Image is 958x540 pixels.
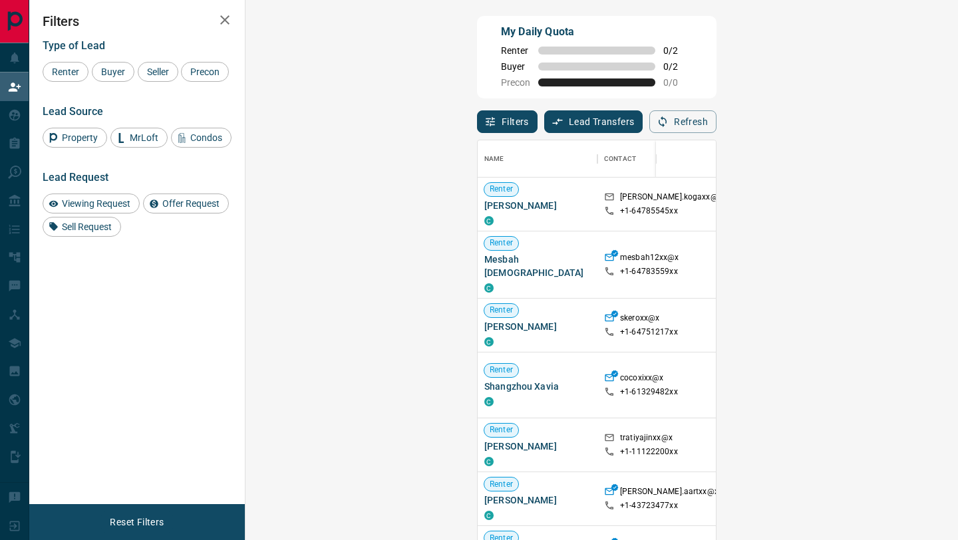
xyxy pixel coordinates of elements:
span: [PERSON_NAME] [484,440,591,453]
div: condos.ca [484,511,494,520]
span: Renter [484,479,518,490]
span: 0 / 0 [663,77,693,88]
p: cocoxixx@x [620,372,663,386]
div: Renter [43,62,88,82]
span: Renter [484,364,518,376]
div: Contact [597,140,704,178]
span: Type of Lead [43,39,105,52]
p: +1- 11122200xx [620,446,678,458]
span: Buyer [501,61,530,72]
span: Renter [484,184,518,195]
div: Contact [604,140,636,178]
div: condos.ca [484,457,494,466]
span: [PERSON_NAME] [484,199,591,212]
h2: Filters [43,13,232,29]
span: Precon [186,67,224,77]
span: [PERSON_NAME] [484,493,591,507]
button: Filters [477,110,538,133]
span: Lead Request [43,171,108,184]
span: [PERSON_NAME] [484,320,591,333]
p: My Daily Quota [501,24,693,40]
div: condos.ca [484,337,494,346]
span: Renter [484,305,518,316]
span: MrLoft [125,132,163,143]
span: Renter [47,67,84,77]
div: Name [478,140,597,178]
span: Sell Request [57,221,116,232]
div: Offer Request [143,194,229,213]
div: Condos [171,128,232,148]
p: skeroxx@x [620,313,659,327]
span: Seller [142,67,174,77]
span: Buyer [96,67,130,77]
p: +1- 64783559xx [620,266,678,277]
span: Condos [186,132,227,143]
p: +1- 64785545xx [620,205,678,217]
div: condos.ca [484,216,494,225]
p: [PERSON_NAME].kogaxx@x [620,192,722,205]
span: Property [57,132,102,143]
span: Renter [501,45,530,56]
p: +1- 64751217xx [620,327,678,338]
div: Property [43,128,107,148]
div: Sell Request [43,217,121,237]
p: [PERSON_NAME].aartxx@x [620,486,718,500]
span: Renter [484,237,518,249]
div: Name [484,140,504,178]
span: Viewing Request [57,198,135,209]
button: Refresh [649,110,717,133]
p: mesbah12xx@x [620,252,679,266]
span: 0 / 2 [663,45,693,56]
span: 0 / 2 [663,61,693,72]
button: Reset Filters [101,511,172,533]
div: Buyer [92,62,134,82]
span: Lead Source [43,105,103,118]
span: Shangzhou Xavia [484,380,591,393]
span: Mesbah [DEMOGRAPHIC_DATA] [484,253,591,279]
button: Lead Transfers [544,110,643,133]
span: Offer Request [158,198,224,209]
div: Seller [138,62,178,82]
div: condos.ca [484,283,494,293]
div: MrLoft [110,128,168,148]
p: +1- 61329482xx [620,386,678,398]
div: Precon [181,62,229,82]
p: +1- 43723477xx [620,500,678,511]
span: Renter [484,424,518,436]
p: tratiyajinxx@x [620,432,673,446]
div: condos.ca [484,397,494,406]
div: Viewing Request [43,194,140,213]
span: Precon [501,77,530,88]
